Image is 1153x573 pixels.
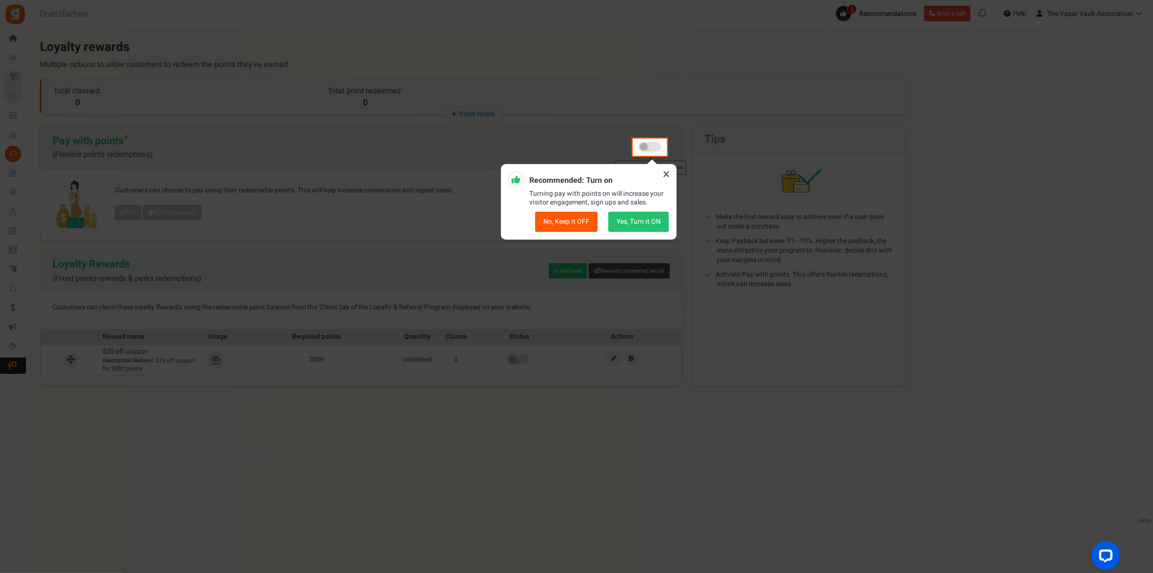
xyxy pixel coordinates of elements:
h5: Recommended: Turn on [529,177,669,185]
button: No, Keep it OFF [535,212,598,232]
p: Turning pay with points on will increase your visitor engagement, sign ups and sales. [529,190,669,207]
button: Yes, Turn it ON [608,212,669,232]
